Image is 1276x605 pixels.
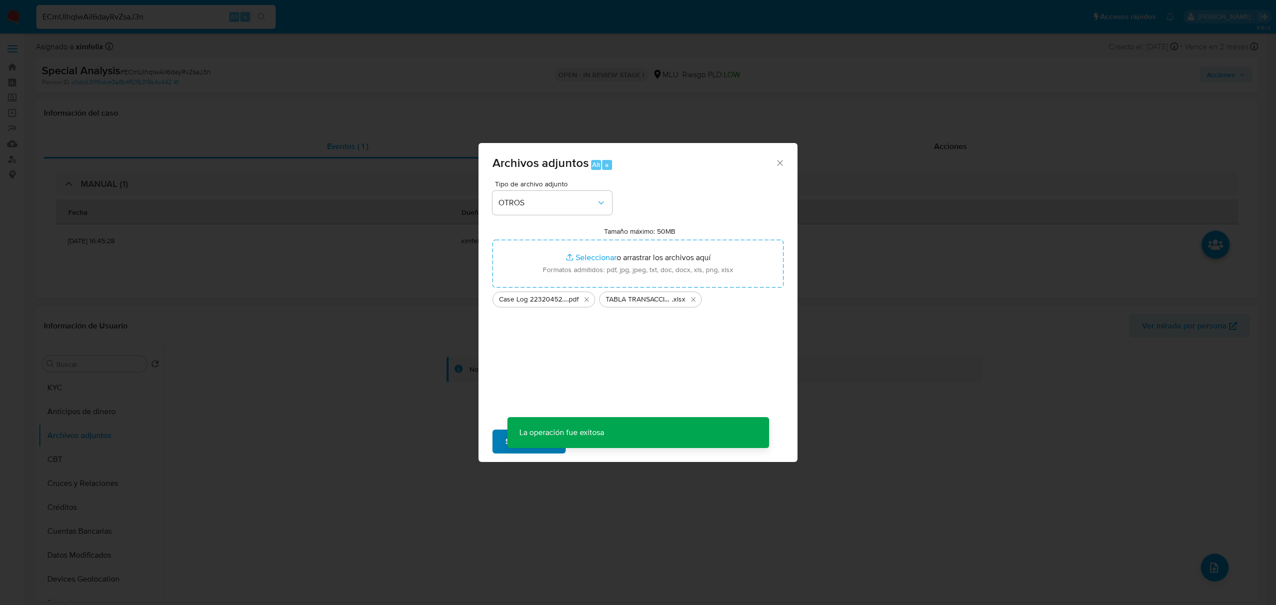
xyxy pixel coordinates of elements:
span: TABLA TRANSACCIONAL 223204521 [DATE] [606,295,672,304]
span: a [605,160,609,169]
button: Cerrar [775,158,784,167]
span: Tipo de archivo adjunto [495,180,615,187]
span: .pdf [567,295,579,304]
span: .xlsx [672,295,685,304]
button: Subir archivo [492,430,566,454]
span: Cancelar [583,431,615,453]
p: La operación fue exitosa [507,417,616,448]
ul: Archivos seleccionados [492,288,784,307]
span: Case Log 223204521 - 25_09_2025 [499,295,567,304]
span: Subir archivo [505,431,553,453]
button: OTROS [492,191,612,215]
label: Tamaño máximo: 50MB [604,227,675,236]
span: OTROS [498,198,596,208]
button: Eliminar TABLA TRANSACCIONAL 223204521 25.09.2025.xlsx [687,294,699,305]
button: Eliminar Case Log 223204521 - 25_09_2025.pdf [581,294,593,305]
span: Alt [592,160,600,169]
span: Archivos adjuntos [492,154,589,171]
